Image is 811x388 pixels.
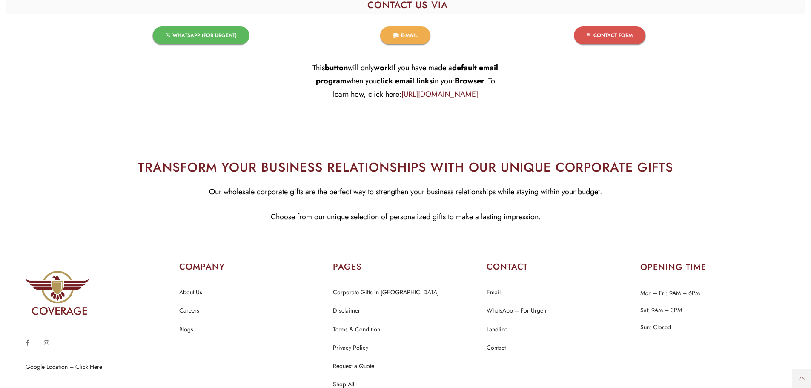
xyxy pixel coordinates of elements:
[333,287,439,298] a: Corporate Gifts in [GEOGRAPHIC_DATA]
[333,342,368,354] a: Privacy Policy
[153,26,249,44] a: WHATSAPP (FOR URGENT)​
[593,33,633,38] span: CONTACT FORM​
[374,62,392,73] strong: work
[333,261,478,273] h2: PAGES
[487,305,547,316] a: WhatsApp – For Urgent
[640,285,785,336] p: Mon – Fri: 9AM – 6PM Sat: 9AM – 3PM Sun: Closed
[640,263,785,272] h2: OPENING TIME
[179,324,193,335] a: Blogs
[487,324,507,335] a: Landline
[401,33,418,38] span: E-MAIL​
[307,61,503,101] p: This will only If you have made a when you in your . To learn how, click here:
[333,305,360,316] a: Disclaimer
[401,89,478,100] a: [URL][DOMAIN_NAME]
[377,75,433,86] strong: click email links
[487,287,501,298] a: Email
[6,185,805,198] p: Our wholesale corporate gifts are the perfect way to strengthen your business relationships while...
[179,305,199,316] a: Careers
[316,62,499,86] strong: default email program
[6,158,805,177] h2: TRANSFORM YOUR BUSINESS RELATIONSHIPS WITH OUR UNIQUE CORPORATE GIFTS
[325,62,348,73] strong: button
[172,33,237,38] span: WHATSAPP (FOR URGENT)​
[333,324,380,335] a: Terms & Condition
[455,75,484,86] strong: Browser
[574,26,645,44] a: CONTACT FORM​
[6,210,805,224] p: Choose from our unique selection of personalized gifts to make a lasting impression.
[179,261,324,273] h2: COMPANY
[487,342,506,354] a: Contact
[333,361,374,372] a: Request a Quote
[179,287,202,298] a: About Us
[380,26,430,44] a: E-MAIL​
[487,261,632,273] h2: CONTACT
[26,362,102,371] a: Google Location – Click Here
